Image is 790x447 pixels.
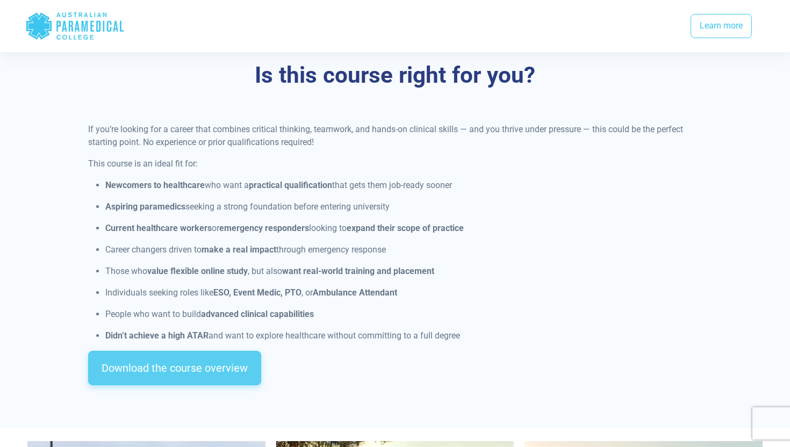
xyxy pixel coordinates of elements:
p: Individuals seeking roles like , or [105,286,702,299]
strong: advanced clinical capabilities [201,309,314,319]
p: who want a that gets them job-ready sooner [105,179,702,192]
strong: Current healthcare workers [105,223,212,233]
p: or looking to [105,222,702,235]
strong: Newcomers to healthcare [105,180,205,190]
div: Australian Paramedical College [25,9,125,44]
p: This course is an ideal fit for: [88,157,702,170]
strong: Aspiring paramedics [105,201,185,212]
strong: value flexible online study [147,266,248,276]
strong: ESO, Event Medic, PTO [213,287,301,298]
strong: emergency responders [219,223,309,233]
p: Career changers driven to through emergency response [105,243,702,256]
p: and want to explore healthcare without committing to a full degree [105,329,702,342]
a: Learn more [691,14,752,39]
strong: want real-world training and placement [282,266,434,276]
p: seeking a strong foundation before entering university [105,200,702,213]
strong: practical qualification [249,180,332,190]
p: People who want to build [105,308,702,321]
strong: expand their scope of practice [347,223,464,233]
p: Those who , but also [105,265,702,278]
strong: Ambulance Attendant [313,287,397,298]
a: Download the course overview [88,351,261,385]
h3: Is this course right for you? [81,62,709,89]
strong: make a real impact [202,244,276,255]
strong: Didn’t achieve a high ATAR [105,330,209,341]
p: If you’re looking for a career that combines critical thinking, teamwork, and hands-on clinical s... [88,123,702,149]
